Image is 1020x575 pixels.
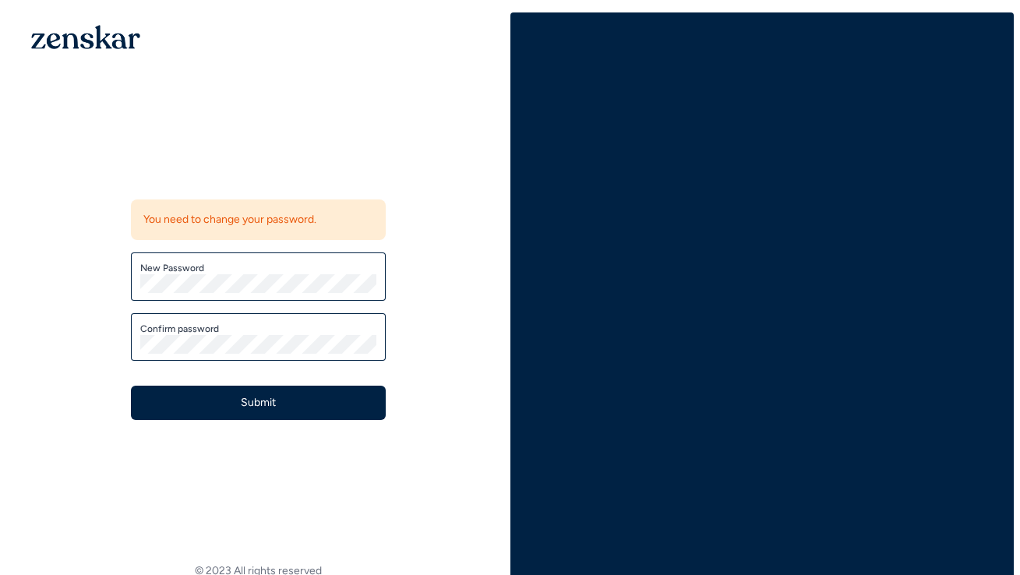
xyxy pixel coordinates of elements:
[140,262,376,274] label: New Password
[140,323,376,335] label: Confirm password
[131,199,386,240] div: You need to change your password.
[131,386,386,420] button: Submit
[31,25,140,49] img: 1OGAJ2xQqyY4LXKgY66KYq0eOWRCkrZdAb3gUhuVAqdWPZE9SRJmCz+oDMSn4zDLXe31Ii730ItAGKgCKgCCgCikA4Av8PJUP...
